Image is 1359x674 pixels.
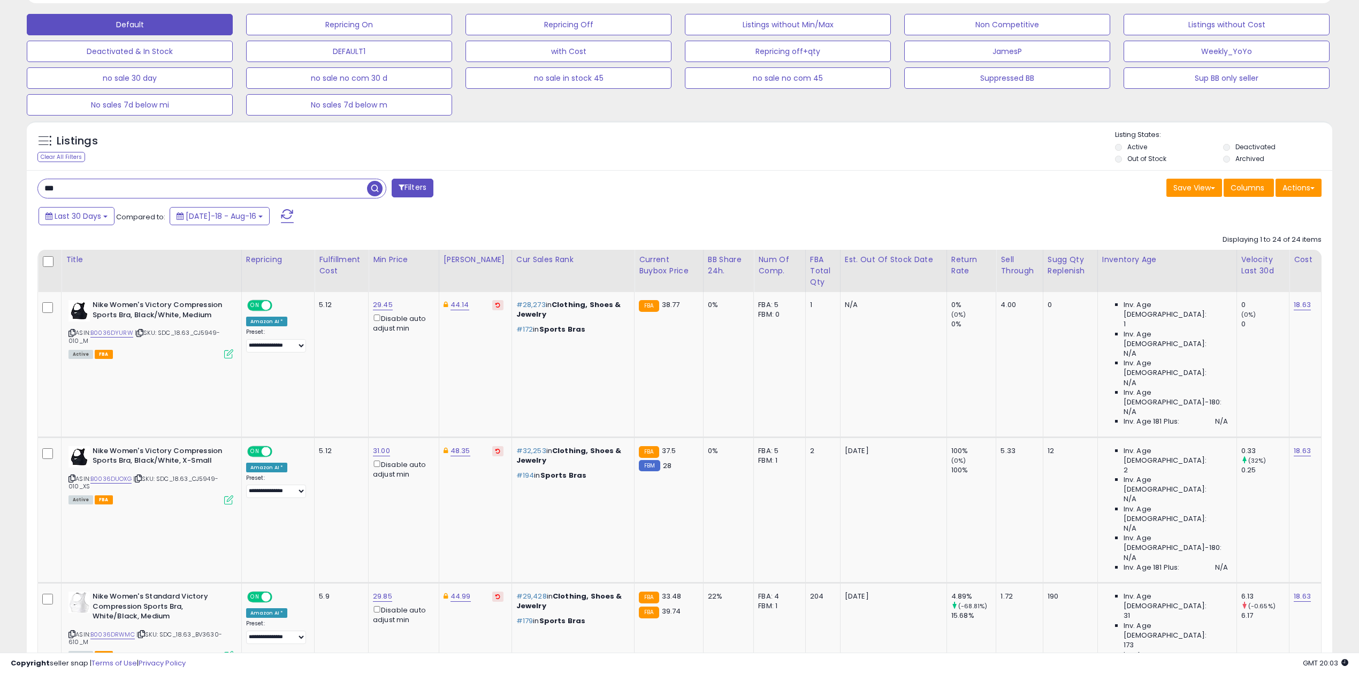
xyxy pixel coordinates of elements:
[246,620,307,644] div: Preset:
[271,301,288,310] span: OFF
[639,254,698,277] div: Current Buybox Price
[1127,154,1166,163] label: Out of Stock
[1001,254,1038,277] div: Sell Through
[68,592,233,659] div: ASIN:
[248,301,262,310] span: ON
[93,300,223,323] b: Nike Women's Victory Compression Sports Bra, Black/White, Medium
[1231,182,1264,193] span: Columns
[1102,254,1232,265] div: Inventory Age
[1294,591,1311,602] a: 18.63
[373,312,431,333] div: Disable auto adjust min
[663,461,671,471] span: 28
[708,254,750,277] div: BB Share 24h.
[55,211,101,221] span: Last 30 Days
[373,446,390,456] a: 31.00
[27,14,233,35] button: Default
[1124,640,1134,650] span: 173
[68,350,93,359] span: All listings currently available for purchase on Amazon
[758,310,797,319] div: FBM: 0
[516,592,627,611] p: in
[246,463,288,472] div: Amazon AI *
[758,592,797,601] div: FBA: 4
[758,300,797,310] div: FBA: 5
[516,325,627,334] p: in
[11,658,186,669] div: seller snap | |
[68,495,93,504] span: All listings currently available for purchase on Amazon
[516,446,627,465] p: in
[1235,142,1276,151] label: Deactivated
[68,446,90,468] img: 31c2rLURExL._SL40_.jpg
[708,446,746,456] div: 0%
[1294,254,1317,265] div: Cost
[95,350,113,359] span: FBA
[68,592,90,613] img: 31E-QtLda+L._SL40_.jpg
[1294,300,1311,310] a: 18.63
[1124,611,1130,621] span: 31
[37,152,85,162] div: Clear All Filters
[68,474,218,491] span: | SKU: SDC_18.63_CJ5949-010_XS
[810,300,832,310] div: 1
[540,470,587,480] span: Sports Bras
[639,300,659,312] small: FBA
[1127,142,1147,151] label: Active
[758,446,797,456] div: FBA: 5
[845,300,938,310] p: N/A
[1124,349,1136,358] span: N/A
[639,460,660,471] small: FBM
[246,608,288,618] div: Amazon AI *
[271,593,288,602] span: OFF
[685,14,891,35] button: Listings without Min/Max
[516,616,533,626] span: #179
[810,592,832,601] div: 204
[639,592,659,603] small: FBA
[1124,358,1228,378] span: Inv. Age [DEMOGRAPHIC_DATA]:
[392,179,433,197] button: Filters
[1124,407,1136,417] span: N/A
[246,317,288,326] div: Amazon AI *
[93,446,223,469] b: Nike Women's Victory Compression Sports Bra, Black/White, X-Small
[951,446,996,456] div: 100%
[139,658,186,668] a: Privacy Policy
[845,446,938,456] p: [DATE]
[951,310,966,319] small: (0%)
[246,67,452,89] button: no sale no com 30 d
[1124,494,1136,504] span: N/A
[758,254,800,277] div: Num of Comp.
[465,14,671,35] button: Repricing Off
[465,41,671,62] button: with Cost
[662,300,680,310] span: 38.77
[1115,130,1332,140] p: Listing States:
[465,67,671,89] button: no sale in stock 45
[1303,658,1348,668] span: 2025-09-16 20:03 GMT
[516,591,622,611] span: Clothing, Shoes & Jewelry
[373,254,434,265] div: Min Price
[170,207,270,225] button: [DATE]-18 - Aug-16
[951,319,996,329] div: 0%
[116,212,165,222] span: Compared to:
[1241,592,1289,601] div: 6.13
[246,328,307,353] div: Preset:
[951,465,996,475] div: 100%
[1043,250,1097,292] th: Please note that this number is a calculation based on your required days of coverage and your ve...
[1124,388,1228,407] span: Inv. Age [DEMOGRAPHIC_DATA]-180:
[1276,179,1322,197] button: Actions
[662,591,682,601] span: 33.48
[444,254,507,265] div: [PERSON_NAME]
[246,254,310,265] div: Repricing
[246,94,452,116] button: No sales 7d below m
[248,447,262,456] span: ON
[1001,592,1034,601] div: 1.72
[1124,378,1136,388] span: N/A
[708,300,746,310] div: 0%
[319,254,364,277] div: Fulfillment Cost
[1124,41,1330,62] button: Weekly_YoYo
[93,592,223,624] b: Nike Women's Standard Victory Compression Sports Bra, White/Black, Medium
[951,300,996,310] div: 0%
[1124,553,1136,563] span: N/A
[1124,524,1136,533] span: N/A
[319,300,360,310] div: 5.12
[516,616,627,626] p: in
[951,611,996,621] div: 15.68%
[451,591,471,602] a: 44.99
[639,446,659,458] small: FBA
